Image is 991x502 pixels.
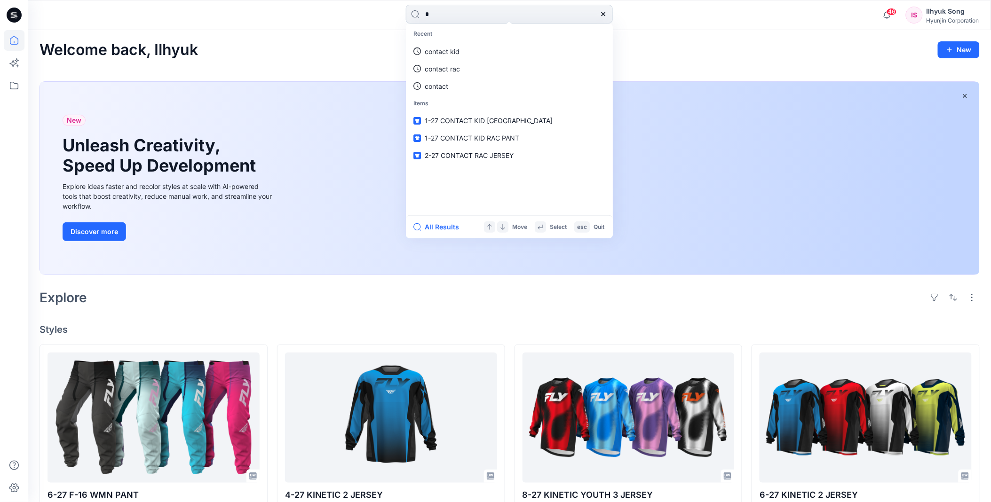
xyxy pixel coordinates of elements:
[408,95,611,112] p: Items
[408,147,611,164] a: 2-27 CONTACT RAC JERSEY
[523,353,735,483] a: 8-27 KINETIC YOUTH 3 JERSEY
[512,222,527,232] p: Move
[425,117,553,125] span: 1-27 CONTACT KID [GEOGRAPHIC_DATA]
[887,8,897,16] span: 46
[285,488,497,502] p: 4-27 KINETIC 2 JERSEY
[594,222,604,232] p: Quit
[550,222,567,232] p: Select
[425,151,514,159] span: 2-27 CONTACT RAC JERSEY
[63,222,126,241] button: Discover more
[40,290,87,305] h2: Explore
[425,134,519,142] span: 1-27 CONTACT KID RAC PANT
[523,488,735,502] p: 8-27 KINETIC YOUTH 3 JERSEY
[425,81,448,91] p: contact
[408,112,611,129] a: 1-27 CONTACT KID [GEOGRAPHIC_DATA]
[67,115,81,126] span: New
[48,488,260,502] p: 6-27 F-16 WMN PANT
[425,64,460,74] p: contact rac
[927,6,979,17] div: Ilhyuk Song
[927,17,979,24] div: Hyunjin Corporation
[48,353,260,483] a: 6-27 F-16 WMN PANT
[760,488,972,502] p: 6-27 KINETIC 2 JERSEY
[40,41,198,59] h2: Welcome back, Ilhyuk
[285,353,497,483] a: 4-27 KINETIC 2 JERSEY
[63,222,274,241] a: Discover more
[425,47,460,56] p: contact kid
[408,43,611,60] a: contact kid
[40,324,980,335] h4: Styles
[760,353,972,483] a: 6-27 KINETIC 2 JERSEY
[408,78,611,95] a: contact
[63,135,260,176] h1: Unleash Creativity, Speed Up Development
[63,181,274,211] div: Explore ideas faster and recolor styles at scale with AI-powered tools that boost creativity, red...
[408,25,611,43] p: Recent
[408,129,611,147] a: 1-27 CONTACT KID RAC PANT
[408,60,611,78] a: contact rac
[906,7,923,24] div: IS
[577,222,587,232] p: esc
[413,221,465,233] button: All Results
[938,41,980,58] button: New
